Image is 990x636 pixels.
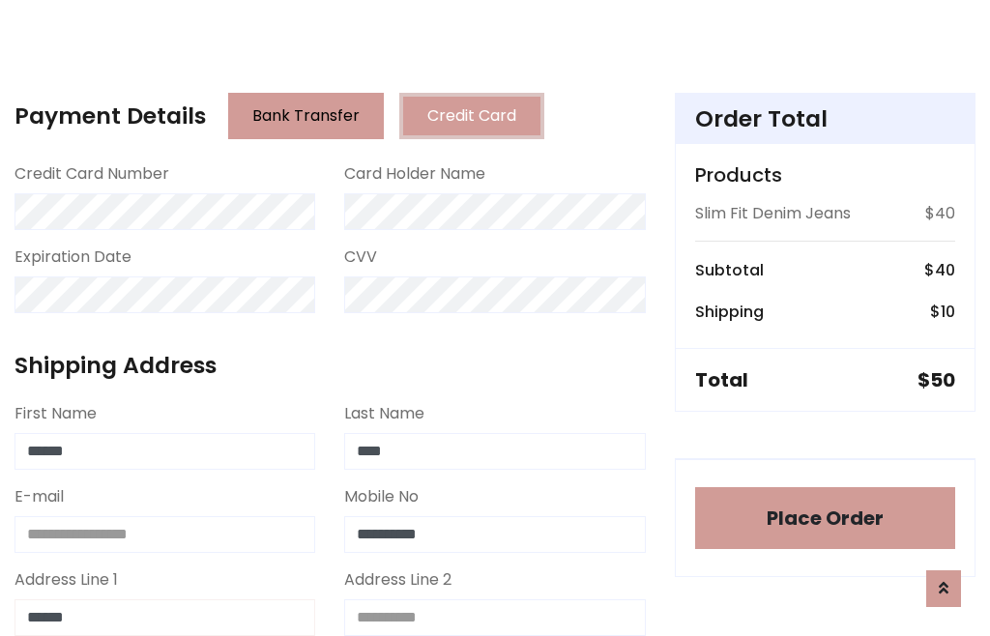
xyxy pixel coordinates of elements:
[15,402,97,425] label: First Name
[930,366,955,393] span: 50
[15,102,206,130] h4: Payment Details
[695,368,748,391] h5: Total
[941,301,955,323] span: 10
[399,93,544,139] button: Credit Card
[695,487,955,549] button: Place Order
[344,485,419,508] label: Mobile No
[344,568,451,592] label: Address Line 2
[15,162,169,186] label: Credit Card Number
[15,568,118,592] label: Address Line 1
[935,259,955,281] span: 40
[15,485,64,508] label: E-mail
[695,163,955,187] h5: Products
[930,303,955,321] h6: $
[695,303,764,321] h6: Shipping
[695,202,851,225] p: Slim Fit Denim Jeans
[695,261,764,279] h6: Subtotal
[925,202,955,225] p: $40
[924,261,955,279] h6: $
[228,93,384,139] button: Bank Transfer
[344,246,377,269] label: CVV
[917,368,955,391] h5: $
[344,402,424,425] label: Last Name
[15,352,646,379] h4: Shipping Address
[695,105,955,132] h4: Order Total
[344,162,485,186] label: Card Holder Name
[15,246,131,269] label: Expiration Date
